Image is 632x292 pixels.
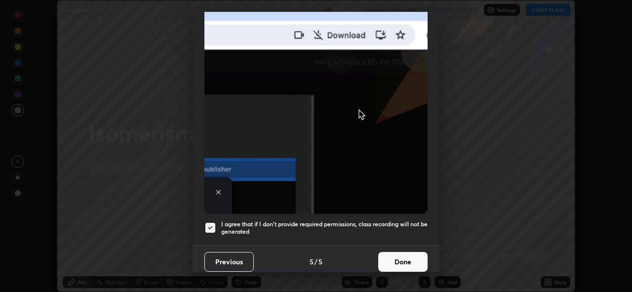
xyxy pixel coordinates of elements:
[315,256,317,267] h4: /
[310,256,314,267] h4: 5
[378,252,428,272] button: Done
[221,220,428,236] h5: I agree that if I don't provide required permissions, class recording will not be generated
[318,256,322,267] h4: 5
[204,252,254,272] button: Previous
